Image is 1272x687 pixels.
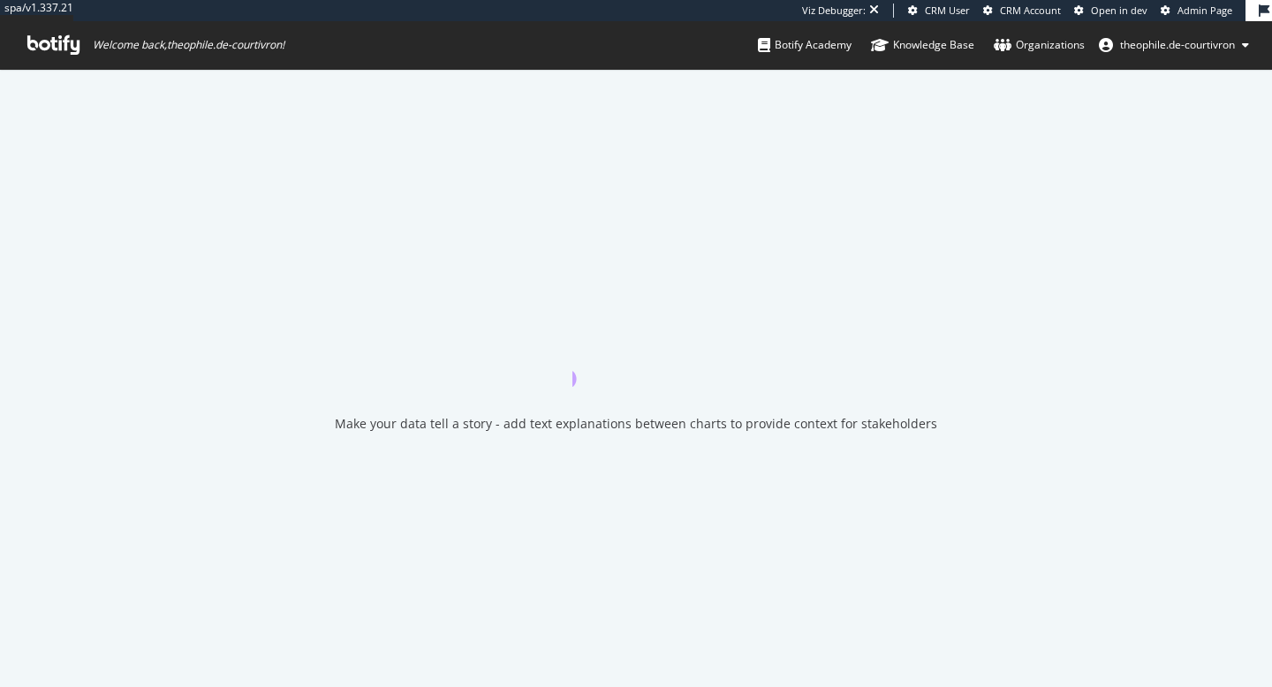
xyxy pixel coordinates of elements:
span: CRM User [925,4,970,17]
div: Organizations [994,36,1085,54]
a: Open in dev [1074,4,1147,18]
span: CRM Account [1000,4,1061,17]
a: CRM User [908,4,970,18]
div: animation [572,323,700,387]
button: theophile.de-courtivron [1085,31,1263,59]
span: theophile.de-courtivron [1120,37,1235,52]
div: Knowledge Base [871,36,974,54]
div: Botify Academy [758,36,852,54]
span: Open in dev [1091,4,1147,17]
a: Admin Page [1161,4,1232,18]
span: Admin Page [1177,4,1232,17]
a: Knowledge Base [871,21,974,69]
a: Organizations [994,21,1085,69]
div: Make your data tell a story - add text explanations between charts to provide context for stakeho... [335,415,937,433]
a: Botify Academy [758,21,852,69]
span: Welcome back, theophile.de-courtivron ! [93,38,284,52]
div: Viz Debugger: [802,4,866,18]
a: CRM Account [983,4,1061,18]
